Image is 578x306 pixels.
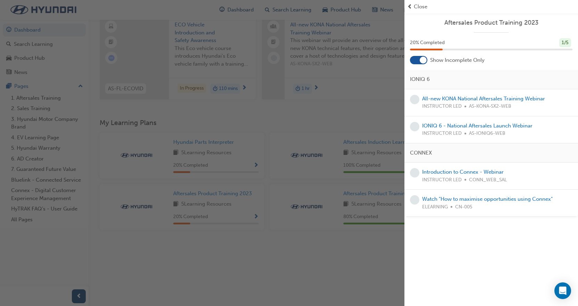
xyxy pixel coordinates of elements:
a: IONIQ 6 - National Aftersales Launch Webinar [422,123,533,129]
span: IONIQ 6 [410,75,430,83]
span: learningRecordVerb_NONE-icon [410,122,419,131]
span: AS-KONA-SX2-WEB [469,102,511,110]
span: learningRecordVerb_NONE-icon [410,195,419,205]
span: INSTRUCTOR LED [422,130,462,138]
span: prev-icon [407,3,412,11]
span: learningRecordVerb_NONE-icon [410,168,419,177]
span: CONNEX [410,149,432,157]
span: Show Incomplete Only [430,56,485,64]
span: 20 % Completed [410,39,445,47]
div: 1 / 5 [559,38,571,48]
button: prev-iconClose [407,3,575,11]
a: Aftersales Product Training 2023 [410,19,572,27]
span: Close [414,3,427,11]
span: CONN_WEB_SAL [469,176,507,184]
span: INSTRUCTOR LED [422,176,462,184]
div: Open Intercom Messenger [554,282,571,299]
a: Watch "How to maximise opportunities using Connex" [422,196,553,202]
span: ELEARNING [422,203,448,211]
span: AS-IONIQ6-WEB [469,130,505,138]
span: learningRecordVerb_NONE-icon [410,95,419,104]
span: INSTRUCTOR LED [422,102,462,110]
a: All-new KONA National Aftersales Training Webinar [422,96,545,102]
span: CN-005 [455,203,472,211]
a: Introduction to Connex - Webinar [422,169,504,175]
